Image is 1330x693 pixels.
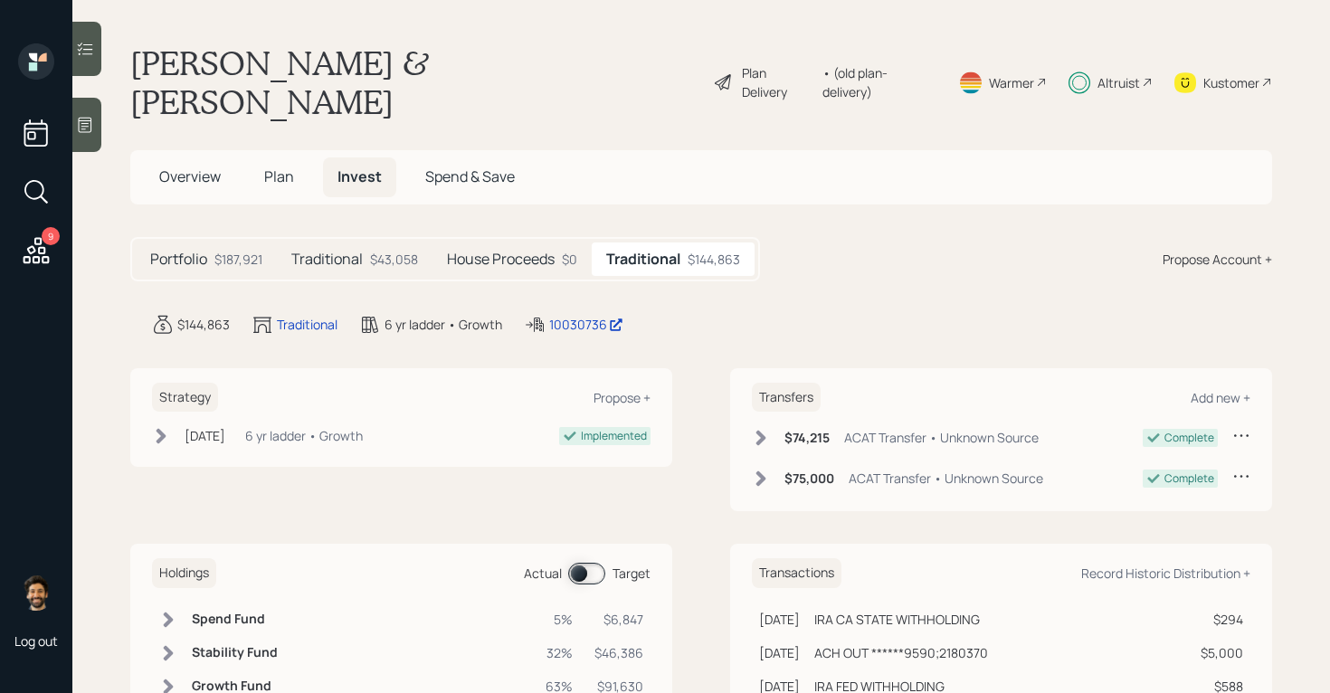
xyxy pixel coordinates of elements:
h1: [PERSON_NAME] & [PERSON_NAME] [130,43,698,121]
div: 6 yr ladder • Growth [385,315,502,334]
h5: Portfolio [150,251,207,268]
div: 5% [546,610,573,629]
h6: Transfers [752,383,821,413]
div: Target [613,564,651,583]
h6: Strategy [152,383,218,413]
span: Plan [264,166,294,186]
div: [DATE] [759,643,800,662]
img: eric-schwartz-headshot.png [18,574,54,611]
div: • (old plan-delivery) [822,63,936,101]
h5: House Proceeds [447,251,555,268]
div: Add new + [1191,389,1250,406]
h6: $74,215 [784,431,830,446]
div: Warmer [989,73,1034,92]
div: 10030736 [549,315,623,334]
div: Propose + [594,389,651,406]
div: Traditional [277,315,337,334]
div: $187,921 [214,250,262,269]
div: $144,863 [177,315,230,334]
div: $6,847 [594,610,643,629]
div: Log out [14,632,58,650]
div: Altruist [1097,73,1140,92]
div: $46,386 [594,643,643,662]
div: Implemented [581,428,647,444]
div: $43,058 [370,250,418,269]
div: ACAT Transfer • Unknown Source [849,469,1043,488]
h6: Holdings [152,558,216,588]
div: $5,000 [1201,643,1243,662]
div: Record Historic Distribution + [1081,565,1250,582]
div: 9 [42,227,60,245]
div: $294 [1201,610,1243,629]
div: Complete [1164,430,1214,446]
div: ACAT Transfer • Unknown Source [844,428,1039,447]
div: $0 [562,250,577,269]
div: 6 yr ladder • Growth [245,426,363,445]
div: Plan Delivery [742,63,813,101]
span: Invest [337,166,382,186]
span: Overview [159,166,221,186]
div: 32% [546,643,573,662]
div: [DATE] [185,426,225,445]
h5: Traditional [291,251,363,268]
h6: $75,000 [784,471,834,487]
h5: Traditional [606,251,680,268]
h6: Stability Fund [192,645,278,660]
div: Propose Account + [1163,250,1272,269]
span: Spend & Save [425,166,515,186]
div: $144,863 [688,250,740,269]
h6: Spend Fund [192,612,278,627]
div: Actual [524,564,562,583]
div: Complete [1164,470,1214,487]
div: IRA CA STATE WITHHOLDING [814,610,980,629]
h6: Transactions [752,558,841,588]
div: Kustomer [1203,73,1259,92]
div: [DATE] [759,610,800,629]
